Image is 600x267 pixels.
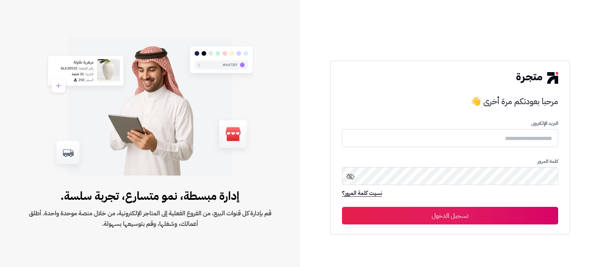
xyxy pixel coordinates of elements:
[342,94,558,108] h3: مرحبا بعودتكم مرة أخرى 👋
[342,159,558,164] p: كلمة المرور
[342,207,558,224] button: تسجيل الدخول
[22,208,278,229] span: قم بإدارة كل قنوات البيع، من الفروع الفعلية إلى المتاجر الإلكترونية، من خلال منصة موحدة واحدة. أط...
[22,187,278,204] span: إدارة مبسطة، نمو متسارع، تجربة سلسة.
[516,72,558,83] img: logo-2.png
[342,121,558,126] p: البريد الإلكترونى
[342,189,382,199] a: نسيت كلمة المرور؟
